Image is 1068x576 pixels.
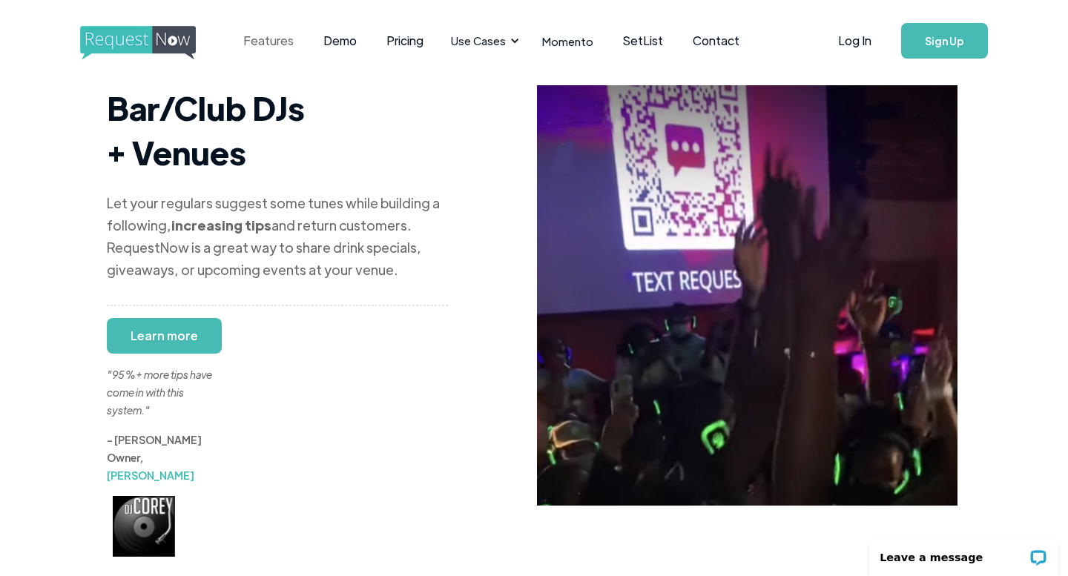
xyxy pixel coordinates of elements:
strong: increasing tips [171,216,271,234]
a: Learn more [107,318,222,354]
a: Contact [678,18,754,64]
img: requestnow logo [80,26,223,60]
iframe: LiveChat chat widget [860,529,1068,576]
div: - [PERSON_NAME] Owner, [107,431,218,484]
a: Sign Up [901,23,988,59]
strong: Bar/Club DJs + Venues [107,87,305,173]
a: Momento [527,19,608,63]
a: [PERSON_NAME] [107,469,194,482]
a: home [80,26,191,56]
div: Use Cases [451,33,506,49]
a: Demo [309,18,372,64]
div: "95%+ more tips have come in with this system." [107,330,218,419]
a: SetList [608,18,678,64]
div: Use Cases [442,18,524,64]
a: Log In [823,15,886,67]
div: Let your regulars suggest some tunes while building a following, and return customers. RequestNow... [107,192,448,281]
a: Pricing [372,18,438,64]
a: Features [228,18,309,64]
